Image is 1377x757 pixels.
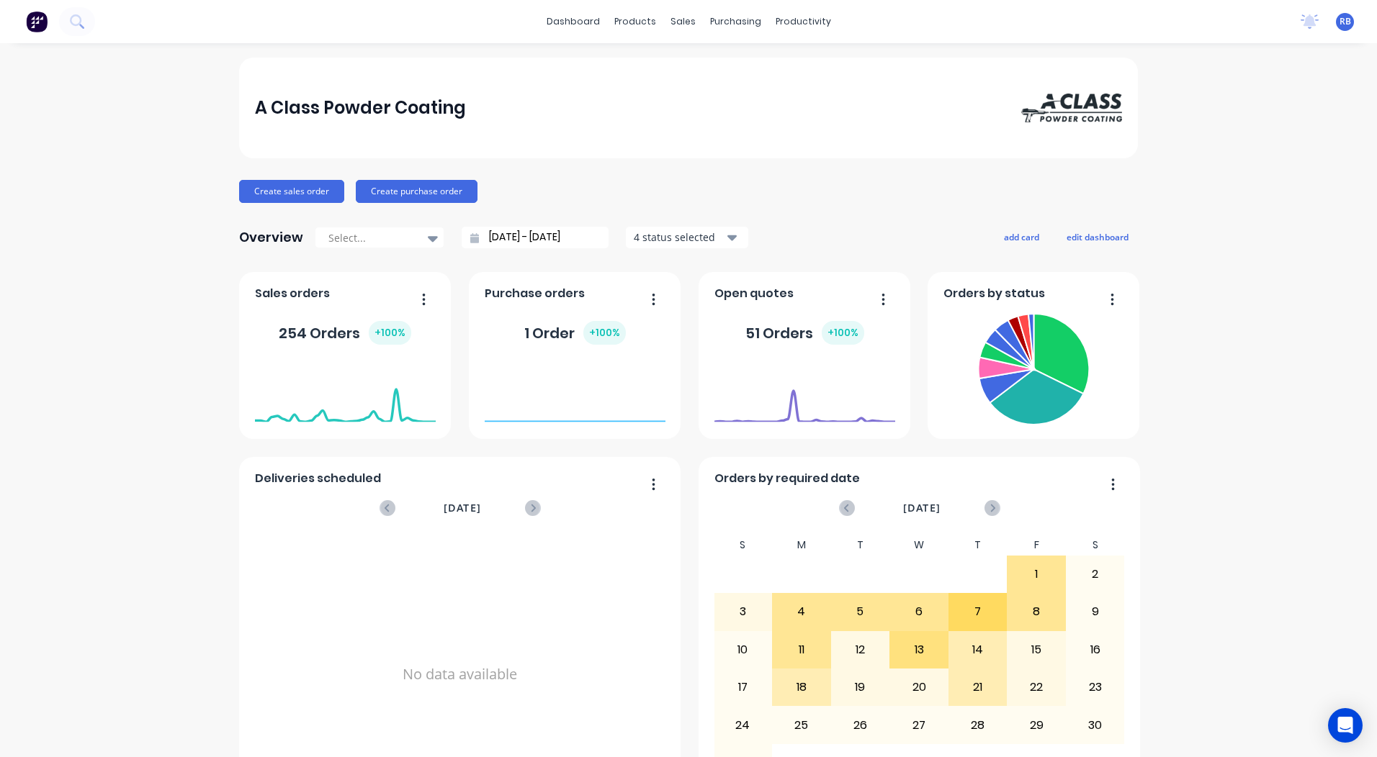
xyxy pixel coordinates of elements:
[714,285,794,302] span: Open quotes
[663,11,703,32] div: sales
[714,594,772,630] div: 3
[1340,15,1351,28] span: RB
[714,535,773,556] div: S
[607,11,663,32] div: products
[772,535,831,556] div: M
[1057,227,1138,246] button: edit dashboard
[714,669,772,705] div: 17
[832,707,889,743] div: 26
[626,227,748,248] button: 4 status selected
[832,632,889,668] div: 12
[943,285,1045,302] span: Orders by status
[889,535,948,556] div: W
[714,632,772,668] div: 10
[832,669,889,705] div: 19
[444,500,481,516] span: [DATE]
[995,227,1049,246] button: add card
[773,594,830,630] div: 4
[949,594,1007,630] div: 7
[949,707,1007,743] div: 28
[26,11,48,32] img: Factory
[949,669,1007,705] div: 21
[714,707,772,743] div: 24
[1067,707,1124,743] div: 30
[255,285,330,302] span: Sales orders
[1021,94,1122,122] img: A Class Powder Coating
[773,707,830,743] div: 25
[832,594,889,630] div: 5
[1328,708,1363,743] div: Open Intercom Messenger
[239,223,303,252] div: Overview
[1008,632,1065,668] div: 15
[949,632,1007,668] div: 14
[948,535,1008,556] div: T
[279,321,411,345] div: 254 Orders
[822,321,864,345] div: + 100 %
[890,594,948,630] div: 6
[890,707,948,743] div: 27
[773,632,830,668] div: 11
[1008,556,1065,592] div: 1
[485,285,585,302] span: Purchase orders
[745,321,864,345] div: 51 Orders
[890,632,948,668] div: 13
[1067,632,1124,668] div: 16
[583,321,626,345] div: + 100 %
[1008,594,1065,630] div: 8
[703,11,768,32] div: purchasing
[768,11,838,32] div: productivity
[634,230,725,245] div: 4 status selected
[1067,594,1124,630] div: 9
[1066,535,1125,556] div: S
[1008,707,1065,743] div: 29
[255,470,381,487] span: Deliveries scheduled
[773,669,830,705] div: 18
[1067,556,1124,592] div: 2
[1008,669,1065,705] div: 22
[539,11,607,32] a: dashboard
[356,180,477,203] button: Create purchase order
[1067,669,1124,705] div: 23
[524,321,626,345] div: 1 Order
[831,535,890,556] div: T
[239,180,344,203] button: Create sales order
[1007,535,1066,556] div: F
[369,321,411,345] div: + 100 %
[890,669,948,705] div: 20
[255,94,466,122] div: A Class Powder Coating
[903,500,941,516] span: [DATE]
